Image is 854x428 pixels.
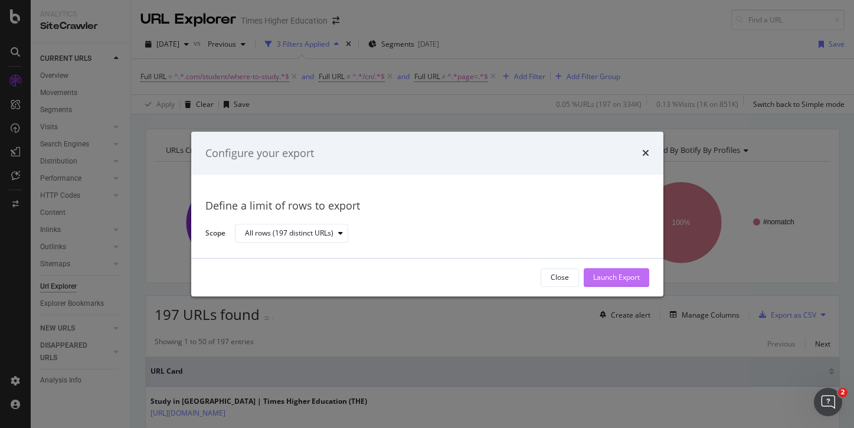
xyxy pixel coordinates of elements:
[205,146,314,161] div: Configure your export
[205,228,225,241] label: Scope
[838,388,848,397] span: 2
[541,268,579,287] button: Close
[814,388,842,416] iframe: Intercom live chat
[205,199,649,214] div: Define a limit of rows to export
[245,230,333,237] div: All rows (197 distinct URLs)
[235,224,348,243] button: All rows (197 distinct URLs)
[593,273,640,283] div: Launch Export
[191,132,663,296] div: modal
[642,146,649,161] div: times
[551,273,569,283] div: Close
[584,268,649,287] button: Launch Export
